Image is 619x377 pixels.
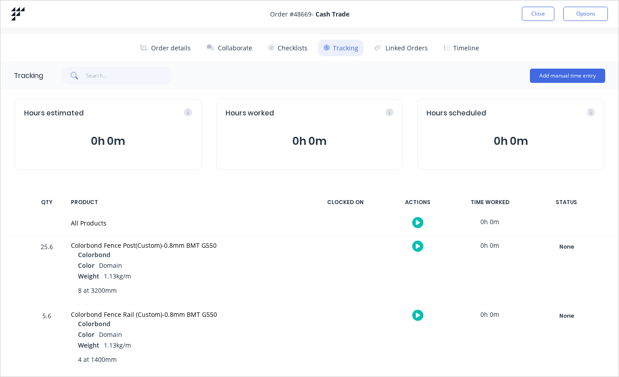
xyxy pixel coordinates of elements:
[78,286,117,295] span: 8 at 3200mm
[78,330,94,339] span: Color
[534,241,599,253] button: None
[201,40,258,56] button: Collaborate
[439,40,484,56] button: Timeline
[534,310,599,322] button: None
[78,319,111,328] span: Colorbond
[530,69,605,83] button: Add manual time entry
[534,310,599,322] div: None
[86,67,173,85] input: Search...
[71,310,301,319] div: Colorbond Fence Rail (Custom)-0.8mm BMT G550
[24,108,84,119] span: Hours estimated
[135,40,196,56] button: Order details
[456,304,523,324] div: 0h 0m
[456,235,523,255] div: 0h 0m
[225,133,394,150] button: 0h 0m
[78,261,94,270] span: Color
[456,212,523,232] div: 0h 0m
[270,9,349,19] span: Order # 48669 -
[534,241,599,253] div: None
[316,10,349,18] strong: Cash Trade
[71,218,301,228] div: All Products
[11,7,25,20] img: Factory
[24,133,193,150] button: 0h 0m
[104,341,131,349] span: 1.13kg/m
[78,271,99,281] span: Weight
[426,133,595,150] button: 0h 0m
[426,108,486,119] span: Hours scheduled
[14,70,43,81] div: Tracking
[563,7,608,21] button: Options
[104,272,131,280] span: 1.13kg/m
[225,108,274,119] span: Hours worked
[529,193,604,212] div: STATUS
[99,330,122,339] span: Domain
[78,250,111,259] span: Colorbond
[384,193,451,212] div: ACTIONS
[71,241,301,250] div: Colorbond Fence Post(Custom)-0.8mm BMT G550
[522,7,554,21] button: Close
[33,237,60,304] div: 25.6
[263,40,313,56] button: Checklists
[318,40,364,56] button: Tracking
[33,193,60,212] div: QTY
[456,193,523,212] div: TIME WORKED
[78,340,99,350] span: Weight
[66,193,307,212] div: PRODUCT
[312,193,379,212] div: CLOCKED ON
[33,306,60,373] div: 5.6
[99,261,122,270] span: Domain
[369,40,433,56] button: Linked Orders
[78,355,117,364] span: 4 at 1400mm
